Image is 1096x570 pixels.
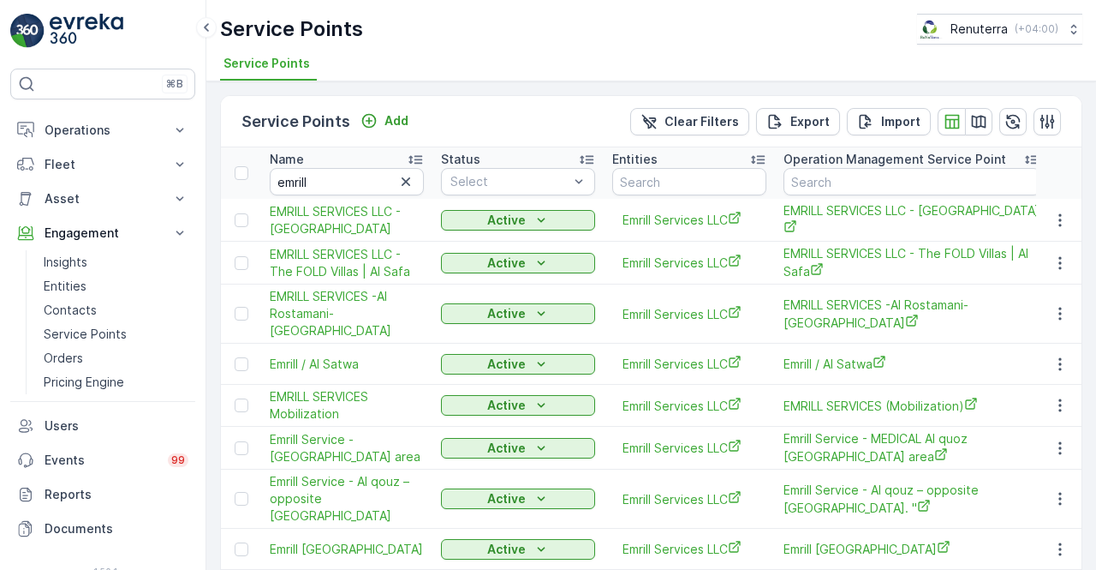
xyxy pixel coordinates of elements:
[270,288,424,339] a: EMRILL SERVICES -Al Rostamani-Aria Garden
[622,355,756,373] span: Emrill Services LLC
[622,397,756,415] a: Emrill Services LLC
[235,441,248,455] div: Toggle Row Selected
[44,278,86,295] p: Entities
[270,431,424,465] span: Emrill Service - [GEOGRAPHIC_DATA] area
[235,543,248,556] div: Toggle Row Selected
[783,151,1006,168] p: Operation Management Service Point
[235,307,248,321] div: Toggle Row Selected
[45,486,188,503] p: Reports
[44,350,83,367] p: Orders
[783,540,1040,558] a: Emrill Main Village
[10,113,195,147] button: Operations
[783,482,1040,517] span: Emrill Service - Al qouz – opposite [GEOGRAPHIC_DATA]. "
[10,14,45,48] img: logo
[783,297,1040,332] span: EMRILL SERVICES -Al Rostamani-[GEOGRAPHIC_DATA]
[37,346,195,370] a: Orders
[45,122,161,139] p: Operations
[10,443,195,477] a: Events99
[44,374,124,391] p: Pricing Engine
[10,409,195,443] a: Users
[45,190,161,207] p: Asset
[37,274,195,298] a: Entities
[790,113,830,130] p: Export
[622,540,756,558] a: Emrill Services LLC
[10,512,195,546] a: Documents
[783,397,1040,415] span: EMRILL SERVICES (Mobilization)
[441,253,595,273] button: Active
[441,539,595,560] button: Active
[45,520,188,537] p: Documents
[487,356,526,373] p: Active
[10,477,195,512] a: Reports
[756,108,840,135] button: Export
[270,473,424,525] a: Emrill Service - Al qouz – opposite al khail gate 2
[235,256,248,270] div: Toggle Row Selected
[270,473,424,525] span: Emrill Service - Al qouz – opposite [GEOGRAPHIC_DATA]
[10,182,195,216] button: Asset
[270,203,424,237] a: EMRILL SERVICES LLC - Dubai International Academic City
[783,202,1040,237] a: EMRILL SERVICES LLC - Dubai International Academic City
[45,156,161,173] p: Fleet
[487,397,526,414] p: Active
[622,305,756,323] a: Emrill Services LLC
[166,77,183,91] p: ⌘B
[441,303,595,324] button: Active
[783,245,1040,280] span: EMRILL SERVICES LLC - The FOLD Villas | Al Safa
[612,168,766,195] input: Search
[270,151,304,168] p: Name
[630,108,749,135] button: Clear Filters
[45,417,188,435] p: Users
[783,482,1040,517] a: Emrill Service - Al qouz – opposite al khail gate 2. "
[622,490,756,508] span: Emrill Services LLC
[487,212,526,229] p: Active
[622,254,756,272] a: Emrill Services LLC
[612,151,658,168] p: Entities
[441,354,595,375] button: Active
[270,246,424,280] a: EMRILL SERVICES LLC - The FOLD Villas | Al Safa
[171,453,185,467] p: 99
[220,15,363,43] p: Service Points
[235,492,248,506] div: Toggle Row Selected
[223,55,310,72] span: Service Points
[270,388,424,423] a: EMRILL SERVICES Mobilization
[270,541,424,558] a: Emrill Main Village
[881,113,920,130] p: Import
[235,399,248,412] div: Toggle Row Selected
[50,14,123,48] img: logo_light-DOdMpM7g.png
[783,430,1040,465] a: Emrill Service - MEDICAL Al quoz grand city camp area
[10,147,195,182] button: Fleet
[270,356,424,373] a: Emrill / Al Satwa
[10,216,195,250] button: Engagement
[44,254,87,271] p: Insights
[1015,22,1058,36] p: ( +04:00 )
[783,430,1040,465] span: Emrill Service - MEDICAL Al quoz [GEOGRAPHIC_DATA] area
[622,211,756,229] a: Emrill Services LLC
[783,355,1040,373] a: Emrill / Al Satwa
[384,112,408,129] p: Add
[270,541,424,558] span: Emrill [GEOGRAPHIC_DATA]
[270,288,424,339] span: EMRILL SERVICES -Al Rostamani-[GEOGRAPHIC_DATA]
[235,357,248,371] div: Toggle Row Selected
[37,298,195,322] a: Contacts
[37,250,195,274] a: Insights
[487,305,526,322] p: Active
[441,438,595,459] button: Active
[783,168,1040,195] input: Search
[783,297,1040,332] a: EMRILL SERVICES -Al Rostamani-Aria Garden
[664,113,739,130] p: Clear Filters
[847,108,931,135] button: Import
[783,540,1040,558] span: Emrill [GEOGRAPHIC_DATA]
[487,255,526,272] p: Active
[45,452,158,469] p: Events
[441,151,480,168] p: Status
[441,210,595,231] button: Active
[450,173,569,190] p: Select
[783,202,1040,237] span: EMRILL SERVICES LLC - [GEOGRAPHIC_DATA]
